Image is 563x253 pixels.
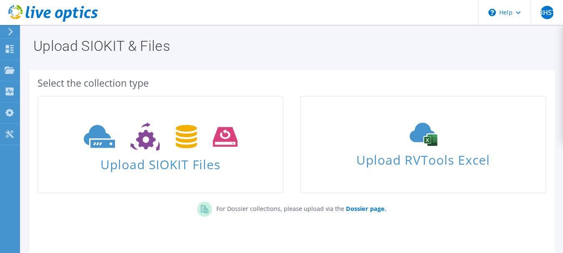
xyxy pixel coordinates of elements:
[488,9,496,16] svg: \n
[346,205,386,213] b: Dossier page.
[540,6,554,19] span: BHST
[38,96,283,193] a: Upload SIOKIT Files
[344,205,386,213] a: Dossier page.
[33,39,546,53] h1: Upload SIOKIT & Files
[301,149,545,167] span: Upload RVTools Excel
[300,96,546,193] a: Upload RVTools Excel
[38,153,283,171] span: Upload SIOKIT Files
[212,202,386,213] p: For Dossier collections, please upload via the
[38,78,546,88] div: Select the collection type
